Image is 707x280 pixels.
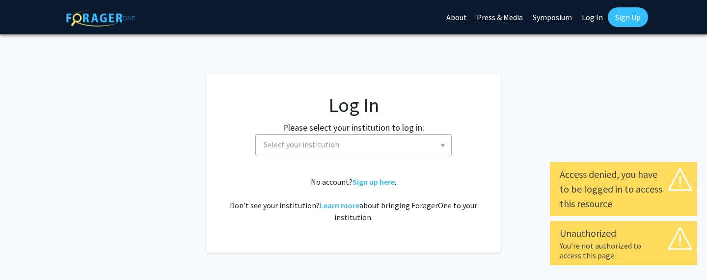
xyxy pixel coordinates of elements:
div: You're not authorized to access this page. [560,241,687,260]
label: Please select your institution to log in: [283,121,424,134]
div: No account? . Don't see your institution? about bringing ForagerOne to your institution. [226,176,481,223]
div: Unauthorized [560,226,687,241]
img: ForagerOne Logo [66,9,135,27]
span: Select your institution [264,140,339,149]
div: Access denied, you have to be logged in to access this resource [560,167,687,211]
h1: Log In [226,93,481,117]
a: Sign up here [353,177,395,187]
a: Sign Up [608,7,648,27]
span: Select your institution [255,134,452,156]
span: Select your institution [260,135,451,155]
a: Learn more about bringing ForagerOne to your institution [320,200,359,210]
